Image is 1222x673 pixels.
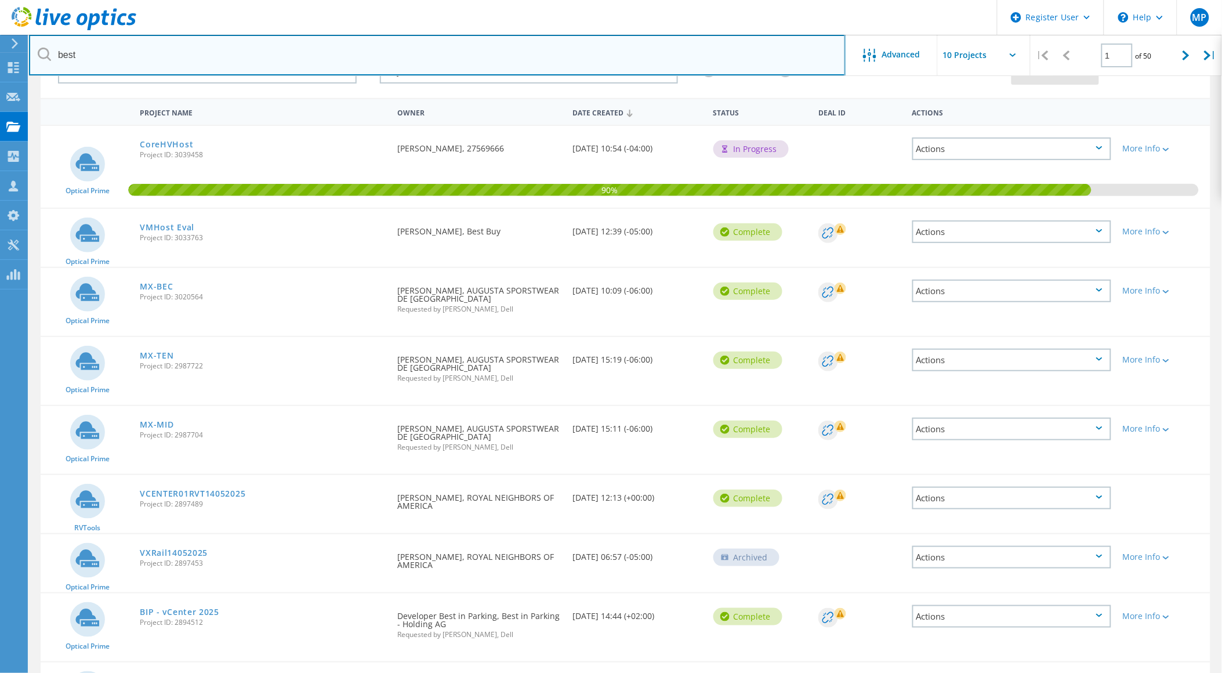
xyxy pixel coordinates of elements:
[140,608,219,616] a: BIP - vCenter 2025
[1136,51,1152,61] span: of 50
[567,534,708,573] div: [DATE] 06:57 (-05:00)
[140,352,173,360] a: MX-TEN
[567,209,708,247] div: [DATE] 12:39 (-05:00)
[391,406,567,462] div: [PERSON_NAME], AUGUSTA SPORSTWEAR DE [GEOGRAPHIC_DATA]
[912,487,1111,509] div: Actions
[567,406,708,444] div: [DATE] 15:11 (-06:00)
[1123,144,1205,153] div: More Info
[912,138,1111,160] div: Actions
[140,619,386,626] span: Project ID: 2894512
[713,283,782,300] div: Complete
[567,337,708,375] div: [DATE] 15:19 (-06:00)
[708,101,813,122] div: Status
[140,421,173,429] a: MX-MID
[1123,425,1205,433] div: More Info
[140,490,245,498] a: VCENTER01RVT14052025
[567,594,708,632] div: [DATE] 14:44 (+02:00)
[391,126,567,164] div: [PERSON_NAME], 27569666
[912,418,1111,440] div: Actions
[391,268,567,324] div: [PERSON_NAME], AUGUSTA SPORSTWEAR DE [GEOGRAPHIC_DATA]
[140,432,386,439] span: Project ID: 2987704
[134,101,391,122] div: Project Name
[66,317,110,324] span: Optical Prime
[912,220,1111,243] div: Actions
[12,24,136,32] a: Live Optics Dashboard
[140,223,194,231] a: VMHost Eval
[66,187,110,194] span: Optical Prime
[1192,13,1207,22] span: MP
[912,349,1111,371] div: Actions
[140,549,208,557] a: VXRail14052025
[397,444,561,451] span: Requested by [PERSON_NAME], Dell
[140,234,386,241] span: Project ID: 3033763
[813,101,906,122] div: Deal Id
[391,594,567,650] div: Developer Best in Parking, Best in Parking - Holding AG
[66,455,110,462] span: Optical Prime
[140,151,386,158] span: Project ID: 3039458
[912,280,1111,302] div: Actions
[74,524,100,531] span: RVTools
[66,643,110,650] span: Optical Prime
[391,337,567,393] div: [PERSON_NAME], AUGUSTA SPORSTWEAR DE [GEOGRAPHIC_DATA]
[882,50,920,59] span: Advanced
[1123,356,1205,364] div: More Info
[713,549,779,566] div: Archived
[1123,287,1205,295] div: More Info
[906,101,1117,122] div: Actions
[567,475,708,513] div: [DATE] 12:13 (+00:00)
[1031,35,1054,76] div: |
[912,546,1111,569] div: Actions
[391,101,567,122] div: Owner
[1123,227,1205,236] div: More Info
[713,490,782,507] div: Complete
[66,584,110,591] span: Optical Prime
[140,294,386,301] span: Project ID: 3020564
[397,631,561,638] span: Requested by [PERSON_NAME], Dell
[391,475,567,522] div: [PERSON_NAME], ROYAL NEIGHBORS OF AMERICA
[713,421,782,438] div: Complete
[140,501,386,508] span: Project ID: 2897489
[397,306,561,313] span: Requested by [PERSON_NAME], Dell
[140,140,193,149] a: CoreHVHost
[140,283,173,291] a: MX-BEC
[128,184,1092,194] span: 90%
[567,126,708,164] div: [DATE] 10:54 (-04:00)
[713,140,789,158] div: In Progress
[391,209,567,247] div: [PERSON_NAME], Best Buy
[713,608,782,625] div: Complete
[1118,12,1129,23] svg: \n
[1198,35,1222,76] div: |
[391,534,567,581] div: [PERSON_NAME], ROYAL NEIGHBORS OF AMERICA
[140,560,386,567] span: Project ID: 2897453
[140,363,386,370] span: Project ID: 2987722
[397,375,561,382] span: Requested by [PERSON_NAME], Dell
[66,386,110,393] span: Optical Prime
[1123,553,1205,561] div: More Info
[66,258,110,265] span: Optical Prime
[713,223,782,241] div: Complete
[567,101,708,123] div: Date Created
[713,352,782,369] div: Complete
[29,35,846,75] input: Search projects by name, owner, ID, company, etc
[1123,612,1205,620] div: More Info
[912,605,1111,628] div: Actions
[567,268,708,306] div: [DATE] 10:09 (-06:00)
